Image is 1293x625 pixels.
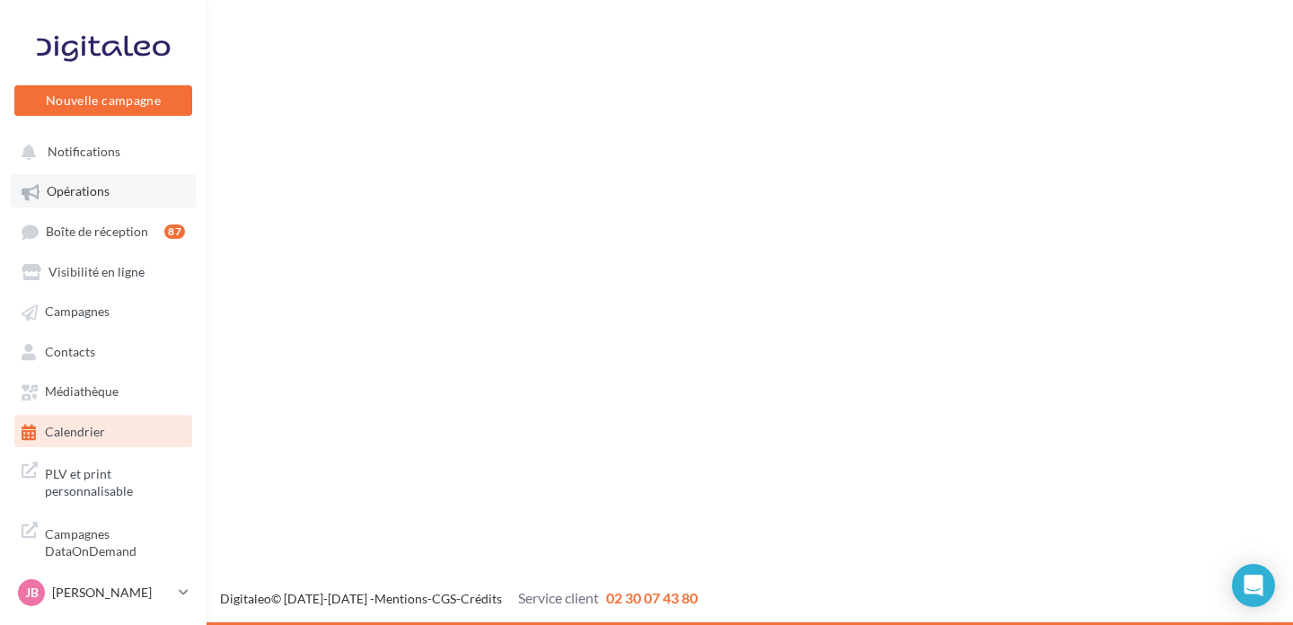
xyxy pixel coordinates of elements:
span: Calendrier [45,424,105,439]
a: Opérations [11,174,196,207]
a: Contacts [11,335,196,367]
a: Visibilité en ligne [11,255,196,287]
a: Mentions [374,591,427,606]
p: [PERSON_NAME] [52,584,172,602]
span: Campagnes DataOnDemand [45,522,185,560]
a: Campagnes [11,295,196,327]
a: JB [PERSON_NAME] [14,576,192,610]
span: Visibilité en ligne [48,264,145,279]
a: Crédits [461,591,502,606]
a: PLV et print personnalisable [11,454,196,507]
a: Campagnes DataOnDemand [11,515,196,568]
div: 87 [164,224,185,239]
span: Campagnes [45,304,110,320]
span: Service client [518,589,599,606]
button: Notifications [11,135,189,167]
a: Calendrier [11,415,196,447]
span: Notifications [48,144,120,159]
a: Boîte de réception87 [11,215,196,248]
a: Digitaleo [220,591,271,606]
button: Nouvelle campagne [14,85,192,116]
span: Contacts [45,344,95,359]
span: 02 30 07 43 80 [606,589,698,606]
a: Médiathèque [11,374,196,407]
span: Médiathèque [45,384,119,400]
span: PLV et print personnalisable [45,462,185,500]
span: Boîte de réception [46,224,148,239]
span: Opérations [47,184,110,199]
span: JB [25,584,39,602]
div: Open Intercom Messenger [1232,564,1275,607]
span: © [DATE]-[DATE] - - - [220,591,698,606]
a: CGS [432,591,456,606]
